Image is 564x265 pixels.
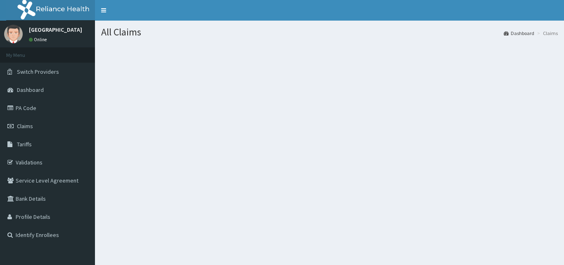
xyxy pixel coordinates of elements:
[29,27,82,33] p: [GEOGRAPHIC_DATA]
[504,30,534,37] a: Dashboard
[535,30,558,37] li: Claims
[29,37,49,42] a: Online
[4,25,23,43] img: User Image
[17,86,44,94] span: Dashboard
[17,68,59,75] span: Switch Providers
[101,27,558,38] h1: All Claims
[17,141,32,148] span: Tariffs
[17,122,33,130] span: Claims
